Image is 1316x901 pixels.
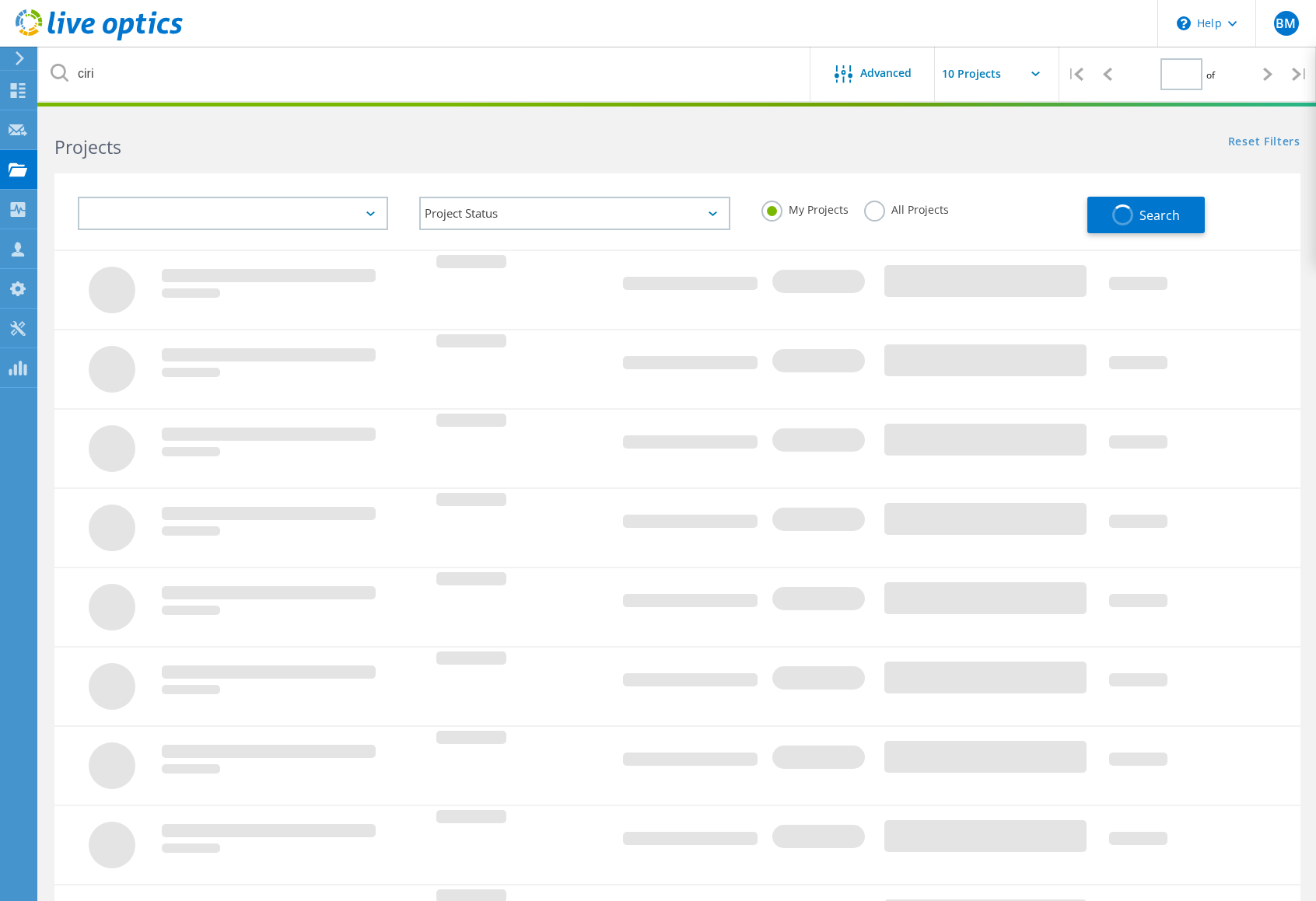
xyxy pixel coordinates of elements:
span: BM [1276,17,1296,30]
b: Projects [54,134,121,159]
label: All Projects [864,201,949,215]
a: Live Optics Dashboard [16,33,183,44]
div: Project Status [419,197,730,230]
label: My Projects [761,201,849,215]
div: | [1059,47,1091,102]
svg: \n [1177,16,1191,30]
span: Search [1139,207,1180,224]
input: Search projects by name, owner, ID, company, etc [39,47,811,101]
button: Search [1087,197,1205,233]
span: Advanced [860,68,912,79]
a: Reset Filters [1228,136,1300,149]
div: | [1284,47,1316,102]
span: of [1206,68,1215,82]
